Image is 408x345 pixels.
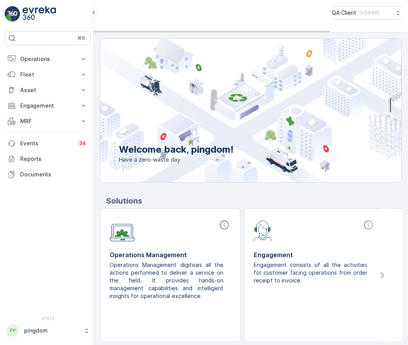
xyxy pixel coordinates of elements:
p: Engagement [254,250,375,260]
p: Engagement consists of all the activities for customer facing operations from order receipt to in... [254,261,369,284]
p: Reports [20,155,87,163]
p: Welcome back, pingdom! [119,143,234,156]
p: Solutions [106,195,402,207]
p: Asset [20,86,75,94]
img: module-icon [254,220,272,241]
button: Engagement [5,98,91,113]
img: module-icon [110,220,135,242]
p: Operations [20,55,75,63]
button: Asset [5,82,91,98]
p: MRF [20,117,75,125]
p: ( +03:00 ) [359,10,379,16]
p: 34 [79,140,86,146]
p: Operations Management digitises all the actions performed to deliver a service on the field. It p... [110,261,225,300]
a: Events34 [5,136,91,151]
img: logo_light-DOdMpM7g.png [23,6,56,22]
p: Events [20,139,73,147]
p: Documents [20,171,87,178]
button: MRF [5,113,91,129]
p: Operations Management [110,250,231,260]
span: v 1.51.1 [5,316,91,321]
button: PPpingdom [5,322,91,339]
div: PP [7,324,19,337]
p: ⌘B [77,35,85,41]
a: Reports [5,151,91,167]
button: Fleet [5,67,91,82]
p: Fleet [20,71,75,78]
p: pingdom [24,327,80,335]
button: QA Client(+03:00) [332,6,402,19]
p: QA Client [332,9,356,17]
a: Documents [5,167,91,182]
img: logo [5,6,20,22]
p: Engagement [20,102,75,110]
button: Operations [5,51,91,67]
span: Have a zero-waste day [119,156,234,164]
img: city illustration [65,39,401,182]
